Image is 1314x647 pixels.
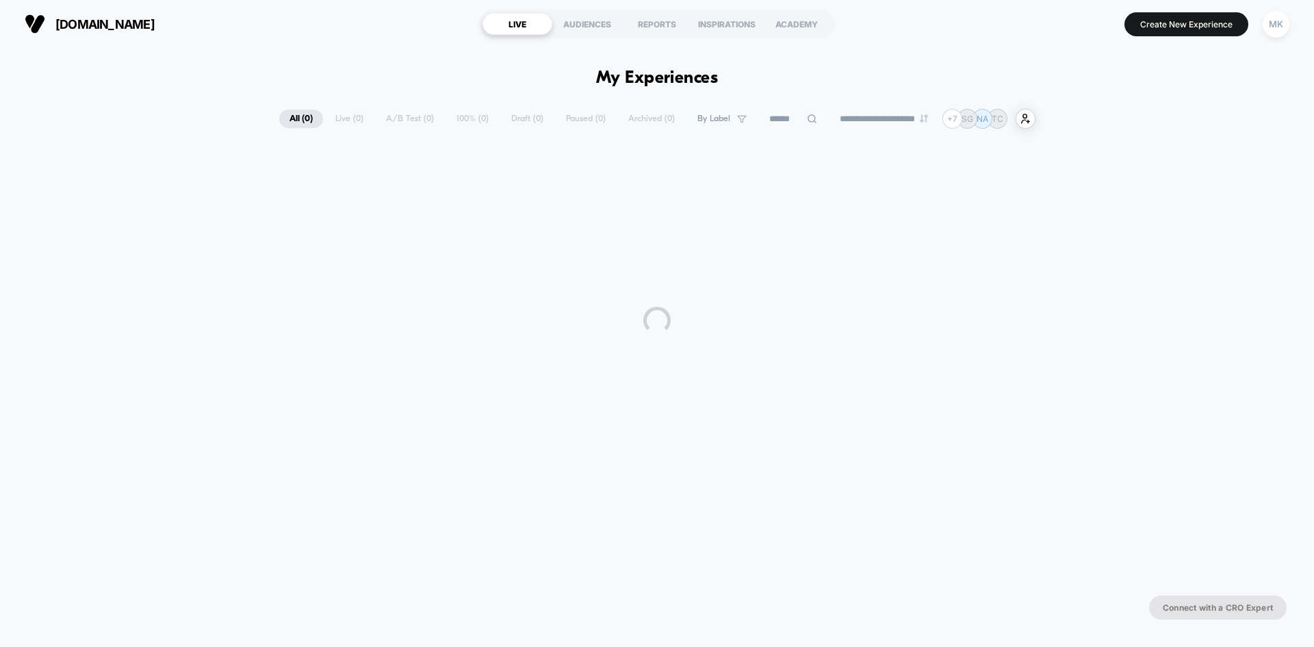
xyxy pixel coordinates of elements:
button: Create New Experience [1124,12,1248,36]
div: ACADEMY [762,13,832,35]
img: end [920,114,928,123]
p: SG [962,114,973,124]
button: [DOMAIN_NAME] [21,13,159,35]
div: LIVE [482,13,552,35]
div: REPORTS [622,13,692,35]
button: Connect with a CRO Expert [1149,596,1287,620]
div: AUDIENCES [552,13,622,35]
span: By Label [697,114,730,124]
p: TC [992,114,1003,124]
div: INSPIRATIONS [692,13,762,35]
span: [DOMAIN_NAME] [55,17,155,31]
span: All ( 0 ) [279,110,323,128]
p: NA [977,114,988,124]
h1: My Experiences [596,68,719,88]
img: Visually logo [25,14,45,34]
div: + 7 [942,109,962,129]
div: MK [1263,11,1289,38]
button: MK [1259,10,1293,38]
